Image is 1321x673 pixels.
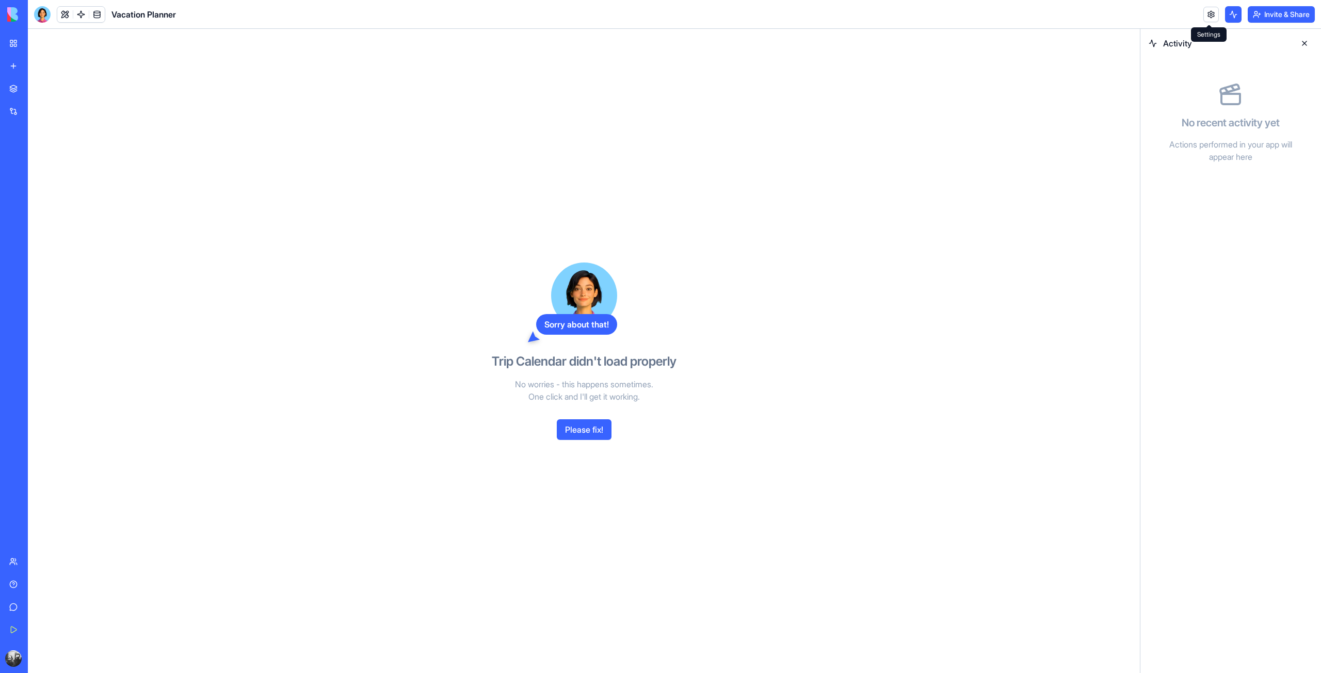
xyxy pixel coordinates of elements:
[5,650,22,667] img: ACg8ocI4zmFyMft-X1fN4UB3ZGLh860Gd5q7xPfn01t91-NWbBK8clcQ=s96-c
[111,8,176,21] span: Vacation Planner
[1191,27,1227,42] div: Settings
[557,419,611,440] button: Please fix!
[465,378,703,403] p: No worries - this happens sometimes. One click and I'll get it working.
[1163,37,1290,50] span: Activity
[1248,6,1315,23] button: Invite & Share
[1182,116,1280,130] h4: No recent activity yet
[492,353,676,370] h3: Trip Calendar didn't load properly
[536,314,617,335] div: Sorry about that!
[7,7,71,22] img: logo
[1165,138,1296,163] p: Actions performed in your app will appear here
